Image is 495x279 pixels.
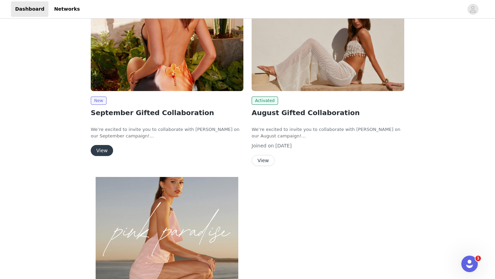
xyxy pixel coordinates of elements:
[470,4,476,15] div: avatar
[91,126,243,139] p: We’re excited to invite you to collaborate with [PERSON_NAME] on our September campaign!
[275,143,291,148] span: [DATE]
[475,256,481,261] span: 1
[91,145,113,156] button: View
[252,108,404,118] h2: August Gifted Collaboration
[50,1,84,17] a: Networks
[252,126,404,139] p: We’re excited to invite you to collaborate with [PERSON_NAME] on our August campaign!
[252,155,275,166] button: View
[91,108,243,118] h2: September Gifted Collaboration
[252,143,274,148] span: Joined on
[252,97,278,105] span: Activated
[91,97,107,105] span: New
[91,148,113,153] a: View
[461,256,478,272] iframe: Intercom live chat
[252,158,275,163] a: View
[11,1,48,17] a: Dashboard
